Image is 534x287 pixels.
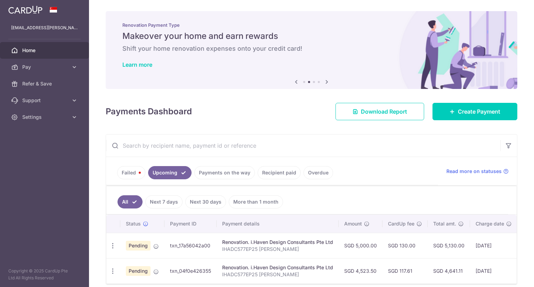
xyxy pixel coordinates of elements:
[344,220,362,227] span: Amount
[428,233,470,258] td: SGD 5,130.00
[229,195,283,208] a: More than 1 month
[22,80,68,87] span: Refer & Save
[194,166,255,179] a: Payments on the way
[122,61,152,68] a: Learn more
[106,11,517,89] img: Renovation banner
[8,6,42,14] img: CardUp
[126,241,151,251] span: Pending
[304,166,333,179] a: Overdue
[388,220,414,227] span: CardUp fee
[148,166,192,179] a: Upcoming
[126,266,151,276] span: Pending
[22,47,68,54] span: Home
[446,168,509,175] a: Read more on statuses
[217,215,339,233] th: Payment details
[117,166,145,179] a: Failed
[106,134,500,157] input: Search by recipient name, payment id or reference
[361,107,407,116] span: Download Report
[164,233,217,258] td: txn_17a56042a00
[222,264,333,271] div: Renovation. i.Haven Design Consultants Pte Ltd
[476,220,504,227] span: Charge date
[433,220,456,227] span: Total amt.
[126,220,141,227] span: Status
[470,258,517,284] td: [DATE]
[432,103,517,120] a: Create Payment
[446,168,502,175] span: Read more on statuses
[11,24,78,31] p: [EMAIL_ADDRESS][PERSON_NAME][DOMAIN_NAME]
[122,31,501,42] h5: Makeover your home and earn rewards
[122,44,501,53] h6: Shift your home renovation expenses onto your credit card!
[489,266,527,284] iframe: Opens a widget where you can find more information
[185,195,226,208] a: Next 30 days
[164,258,217,284] td: txn_04f0e426355
[164,215,217,233] th: Payment ID
[222,271,333,278] p: IHADC577EP25 [PERSON_NAME]
[382,258,428,284] td: SGD 117.61
[22,114,68,121] span: Settings
[122,22,501,28] p: Renovation Payment Type
[470,233,517,258] td: [DATE]
[222,239,333,246] div: Renovation. i.Haven Design Consultants Pte Ltd
[458,107,500,116] span: Create Payment
[106,105,192,118] h4: Payments Dashboard
[258,166,301,179] a: Recipient paid
[22,64,68,71] span: Pay
[118,195,143,208] a: All
[382,233,428,258] td: SGD 130.00
[428,258,470,284] td: SGD 4,641.11
[222,246,333,253] p: IHADC577EP25 [PERSON_NAME]
[339,233,382,258] td: SGD 5,000.00
[22,97,68,104] span: Support
[145,195,183,208] a: Next 7 days
[339,258,382,284] td: SGD 4,523.50
[335,103,424,120] a: Download Report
